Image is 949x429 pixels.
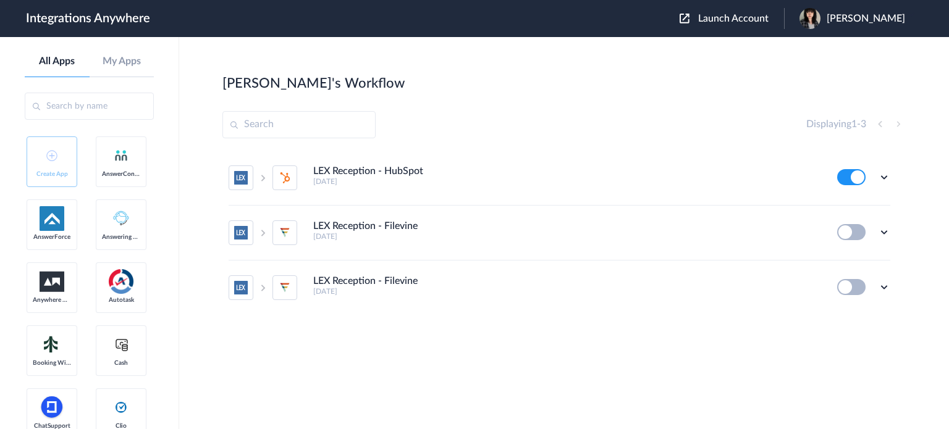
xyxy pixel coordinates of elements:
img: clio-logo.svg [114,400,129,415]
img: Answering_service.png [109,206,133,231]
span: Launch Account [698,14,769,23]
img: Setmore_Logo.svg [40,333,64,356]
h4: LEX Reception - Filevine [313,220,418,232]
img: chatsupport-icon.svg [40,395,64,420]
span: AnswerConnect [102,170,140,178]
img: add-icon.svg [46,150,57,161]
img: launch-acct-icon.svg [680,14,690,23]
h4: Displaying - [806,119,866,130]
a: My Apps [90,56,154,67]
img: af-app-logo.svg [40,206,64,231]
span: Autotask [102,296,140,304]
button: Launch Account [680,13,784,25]
span: Booking Widget [33,359,71,367]
h5: [DATE] [313,287,820,296]
img: answerconnect-logo.svg [114,148,129,163]
a: All Apps [25,56,90,67]
h1: Integrations Anywhere [26,11,150,26]
img: cash-logo.svg [114,337,129,352]
h2: [PERSON_NAME]'s Workflow [222,75,405,91]
span: [PERSON_NAME] [827,13,905,25]
span: Answering Service [102,233,140,241]
img: aww.png [40,272,64,292]
h4: LEX Reception - Filevine [313,275,418,287]
h4: LEX Reception - HubSpot [313,165,423,177]
span: Create App [33,170,71,178]
h5: [DATE] [313,232,820,241]
input: Search [222,111,376,138]
h5: [DATE] [313,177,820,186]
input: Search by name [25,93,154,120]
span: 1 [851,119,857,129]
span: 3 [861,119,866,129]
span: Anywhere Works [33,296,71,304]
span: AnswerForce [33,233,71,241]
span: Cash [102,359,140,367]
img: autotask.png [109,269,133,294]
img: 01e336e8-4af8-4f49-ae6e-77b2ced63912.jpeg [799,8,820,29]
